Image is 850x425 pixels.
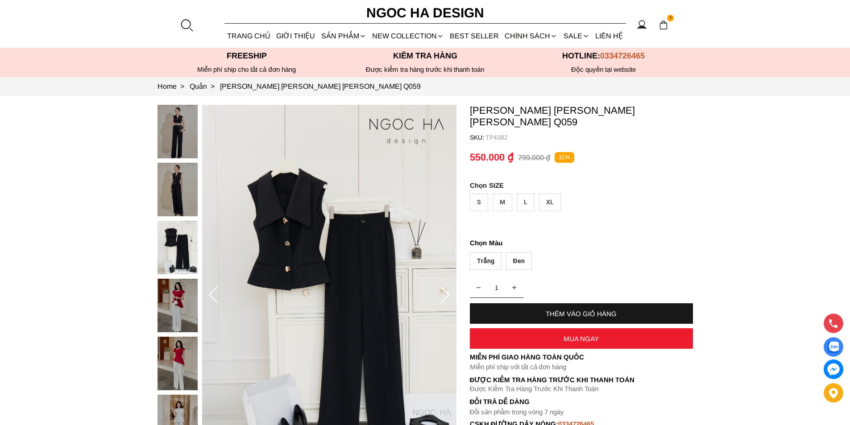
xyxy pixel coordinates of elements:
div: L [517,194,535,211]
div: SẢN PHẨM [318,24,369,48]
span: 0334726465 [600,51,645,60]
img: Display image [828,342,839,353]
p: 31% [555,152,574,163]
img: Lara Pants_ Quần Suông Trắng Q059_mini_3 [158,279,198,332]
p: Freeship [158,51,336,61]
h6: SKU: [470,134,485,141]
p: Được Kiểm Tra Hàng Trước Khi Thanh Toán [470,376,693,384]
div: M [493,194,512,211]
h6: Đổi trả dễ dàng [470,398,693,405]
a: GIỚI THIỆU [274,24,318,48]
img: Lara Pants_ Quần Suông Trắng Q059_mini_1 [158,163,198,216]
a: BEST SELLER [447,24,502,48]
a: messenger [824,359,843,379]
a: TRANG CHỦ [224,24,274,48]
a: Ngoc Ha Design [358,2,492,24]
p: Màu [470,238,693,248]
img: Lara Pants_ Quần Suông Trắng Q059_mini_4 [158,337,198,390]
font: Kiểm tra hàng [393,51,457,60]
img: Lara Pants_ Quần Suông Trắng Q059_mini_0 [158,105,198,158]
a: LIÊN HỆ [592,24,626,48]
a: NEW COLLECTION [369,24,447,48]
a: Link to Lara Pants_ Quần Suông Trắng Q059 [220,83,421,90]
p: SIZE [470,182,693,189]
div: MUA NGAY [470,335,693,342]
div: THÊM VÀO GIỎ HÀNG [470,310,693,318]
div: S [470,194,488,211]
font: Miễn phí ship với tất cả đơn hàng [470,363,566,371]
div: XL [539,194,561,211]
span: > [207,83,218,90]
p: 550.000 ₫ [470,152,514,163]
font: Đổi sản phẩm trong vòng 7 ngày [470,408,564,416]
h6: Độc quyền tại website [514,66,693,74]
font: Miễn phí giao hàng toàn quốc [470,353,584,361]
div: Đen [506,252,532,270]
p: Hotline: [514,51,693,61]
input: Quantity input [470,279,523,297]
div: Miễn phí ship cho tất cả đơn hàng [158,66,336,74]
span: 1 [667,15,674,22]
a: Display image [824,337,843,357]
div: Chính sách [502,24,560,48]
img: Lara Pants_ Quần Suông Trắng Q059_mini_2 [158,221,198,274]
p: 799.000 ₫ [518,153,550,162]
p: Được Kiểm Tra Hàng Trước Khi Thanh Toán [470,385,693,393]
p: [PERSON_NAME] [PERSON_NAME] [PERSON_NAME] Q059 [470,105,693,128]
p: Được kiểm tra hàng trước khi thanh toán [336,66,514,74]
img: img-CART-ICON-ksit0nf1 [659,20,668,30]
a: SALE [560,24,592,48]
a: Link to Home [158,83,190,90]
a: Link to Quần [190,83,220,90]
span: > [177,83,188,90]
p: TP4382 [485,134,693,141]
div: Trắng [470,252,502,270]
